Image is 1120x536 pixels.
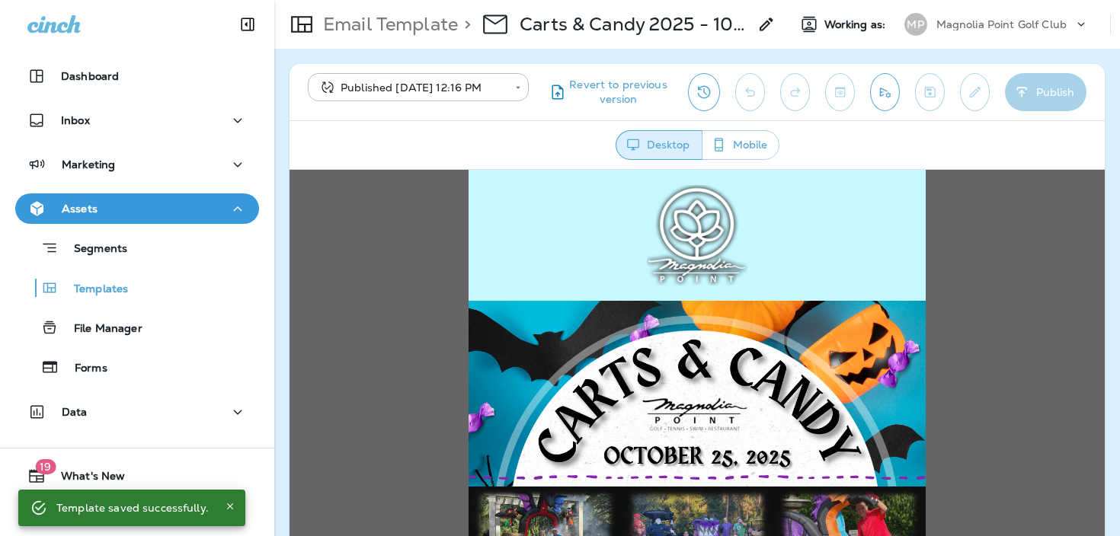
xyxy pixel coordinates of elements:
[59,362,107,376] p: Forms
[520,13,748,36] p: Carts & Candy 2025 - 10/25
[59,322,142,337] p: File Manager
[688,73,720,111] button: View Changelog
[318,80,504,95] div: Published [DATE] 12:16 PM
[62,406,88,418] p: Data
[35,459,56,474] span: 19
[15,397,259,427] button: Data
[904,13,927,36] div: MP
[15,193,259,224] button: Assets
[221,497,239,515] button: Close
[15,461,259,491] button: 19What's New
[15,351,259,383] button: Forms
[226,9,269,40] button: Collapse Sidebar
[567,78,670,107] span: Revert to previous version
[317,13,458,36] p: Email Template
[616,130,702,160] button: Desktop
[15,272,259,304] button: Templates
[15,497,259,528] button: Support
[61,114,90,126] p: Inbox
[458,13,471,36] p: >
[46,470,125,488] span: What's New
[702,130,779,160] button: Mobile
[15,105,259,136] button: Inbox
[15,231,259,264] button: Segments
[541,73,676,111] button: Revert to previous version
[61,70,119,82] p: Dashboard
[15,311,259,343] button: File Manager
[56,494,209,522] div: Template saved successfully.
[870,73,900,111] button: Send test email
[59,242,127,257] p: Segments
[824,18,889,31] span: Working as:
[357,15,458,116] img: MAGLOGO-final.png
[62,158,115,171] p: Marketing
[936,18,1067,30] p: Magnolia Point Golf Club
[15,149,259,180] button: Marketing
[59,282,128,297] p: Templates
[62,203,98,215] p: Assets
[15,61,259,91] button: Dashboard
